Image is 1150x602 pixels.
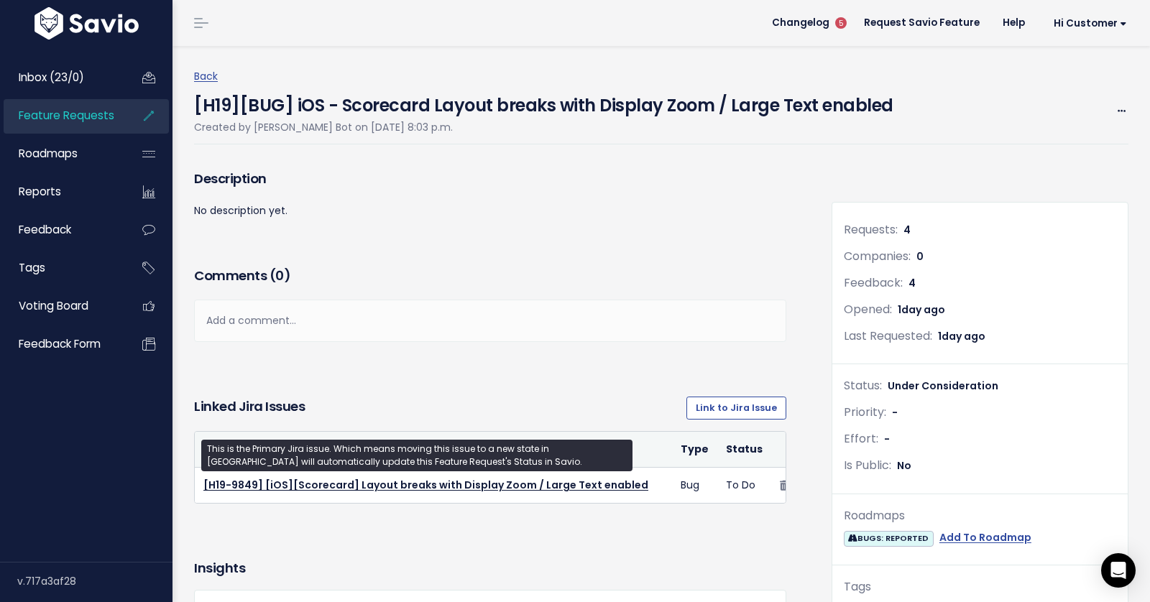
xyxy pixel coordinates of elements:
span: Feedback form [19,336,101,351]
a: Roadmaps [4,137,119,170]
span: Feedback: [844,274,903,291]
td: Bug [672,468,717,504]
h3: Description [194,169,786,189]
th: Type [672,432,717,468]
th: Status [717,432,771,468]
span: 0 [275,267,284,284]
span: Tags [19,260,45,275]
span: - [892,405,898,420]
div: Roadmaps [844,506,1116,527]
a: Reports [4,175,119,208]
a: [H19-9849] [iOS][Scorecard] Layout breaks with Display Zoom / Large Text enabled [203,478,648,492]
span: Priority: [844,404,886,420]
span: 5 [835,17,847,29]
a: Feedback [4,213,119,246]
span: Voting Board [19,298,88,313]
span: Is Public: [844,457,891,473]
span: Changelog [772,18,829,28]
a: Link to Jira Issue [686,397,786,420]
a: BUGS: REPORTED [844,529,934,547]
span: Inbox (23/0) [19,70,84,85]
span: Feature Requests [19,108,114,123]
span: Companies: [844,248,911,264]
a: Tags [4,251,119,284]
span: day ago [901,302,945,317]
a: Feedback form [4,328,119,361]
a: Feature Requests [4,99,119,132]
span: 4 [903,223,911,237]
span: 4 [908,276,916,290]
span: BUGS: REPORTED [844,531,934,546]
div: This is the Primary Jira issue. Which means moving this issue to a new state in [GEOGRAPHIC_DATA]... [201,440,632,471]
span: day ago [942,329,985,343]
span: Requests: [844,221,898,238]
div: Open Intercom Messenger [1101,553,1136,588]
h3: Linked Jira issues [194,397,305,420]
p: No description yet. [194,202,786,220]
span: Last Requested: [844,328,932,344]
span: Effort: [844,430,878,447]
a: Add To Roadmap [939,529,1031,547]
div: Add a comment... [194,300,786,342]
th: Title [195,432,672,468]
span: 1 [938,329,985,343]
span: Status: [844,377,882,394]
span: Roadmaps [19,146,78,161]
div: v.717a3af28 [17,562,172,600]
span: Feedback [19,222,71,237]
span: Opened: [844,301,892,318]
a: Back [194,69,218,83]
span: Reports [19,184,61,199]
span: - [884,432,890,446]
a: Request Savio Feature [852,12,991,34]
span: Under Consideration [888,379,998,393]
span: No [897,458,911,473]
img: logo-white.9d6f32f41409.svg [31,7,142,40]
span: Created by [PERSON_NAME] Bot on [DATE] 8:03 p.m. [194,120,453,134]
td: To Do [717,468,771,504]
h3: Insights [194,558,245,578]
h3: Comments ( ) [194,266,786,286]
a: Voting Board [4,290,119,323]
h4: [H19][BUG] iOS - Scorecard Layout breaks with Display Zoom / Large Text enabled [194,85,893,119]
span: 0 [916,249,924,264]
a: Inbox (23/0) [4,61,119,94]
div: Tags [844,577,1116,598]
a: Hi Customer [1036,12,1138,34]
span: 1 [898,302,945,317]
span: Hi Customer [1054,18,1127,29]
a: Help [991,12,1036,34]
